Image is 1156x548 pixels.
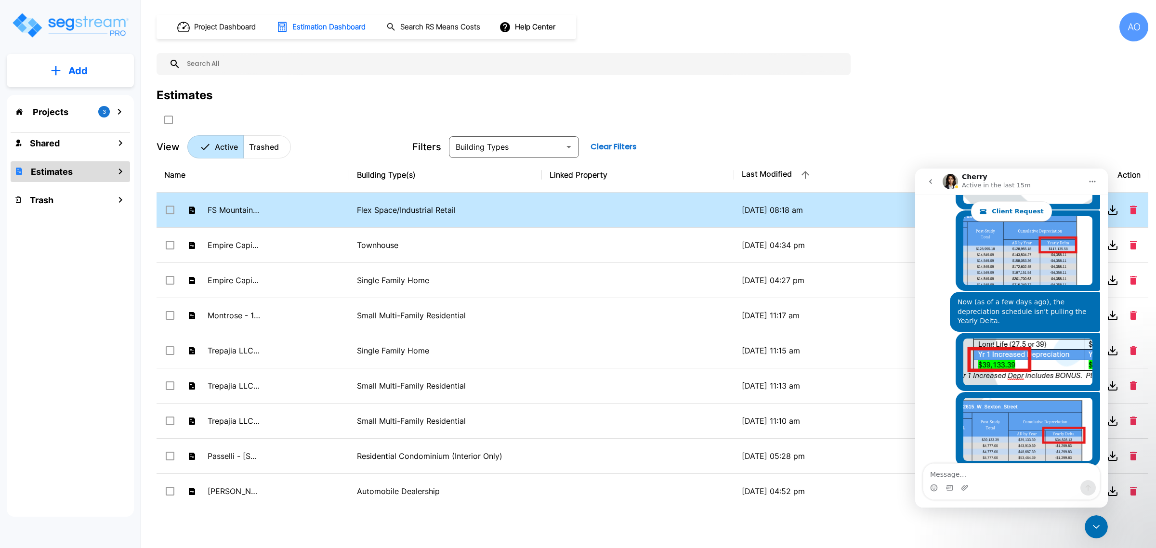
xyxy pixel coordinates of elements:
[915,169,1108,508] iframe: Intercom live chat
[208,415,261,427] p: Trepajia LLC - [STREET_ADDRESS]
[1126,448,1141,464] button: Delete
[243,135,291,158] button: Trashed
[159,110,178,130] button: SelectAll
[1119,13,1148,41] div: AO
[1103,306,1122,325] button: Download
[357,450,534,462] p: Residential Condominium (Interior Only)
[1103,341,1122,360] button: Download
[1103,235,1122,255] button: Download
[292,22,366,33] h1: Estimation Dashboard
[357,310,534,321] p: Small Multi-Family Residential
[31,165,73,178] h1: Estimates
[215,141,238,153] p: Active
[1103,482,1122,501] button: Download
[542,157,735,193] th: Linked Property
[349,157,542,193] th: Building Type(s)
[742,380,919,391] p: [DATE] 11:13 am
[187,135,291,158] div: Platform
[1126,307,1141,324] button: Delete
[382,18,486,37] button: Search RS Means Costs
[742,204,919,216] p: [DATE] 08:18 am
[7,57,134,85] button: Add
[30,137,60,150] h1: Shared
[1085,515,1108,538] iframe: Intercom live chat
[400,22,480,33] h1: Search RS Means Costs
[742,415,919,427] p: [DATE] 11:10 am
[357,415,534,427] p: Small Multi-Family Residential
[742,485,919,497] p: [DATE] 04:52 pm
[1126,413,1141,429] button: Delete
[1126,483,1141,499] button: Delete
[1103,271,1122,290] button: Download
[1103,446,1122,466] button: Download
[587,137,641,157] button: Clear Filters
[497,18,559,36] button: Help Center
[157,140,180,154] p: View
[194,22,256,33] h1: Project Dashboard
[208,239,261,251] p: Empire Capital Inc - [STREET_ADDRESS]
[357,204,534,216] p: Flex Space/Industrial Retail
[1103,200,1122,220] button: Download
[208,345,261,356] p: Trepajia LLC - 2615 W [GEOGRAPHIC_DATA]
[357,485,534,497] p: Automobile Dealership
[562,140,576,154] button: Open
[68,64,88,78] p: Add
[208,485,261,497] p: [PERSON_NAME] [PERSON_NAME] - [STREET_ADDRESS]
[208,380,261,391] p: Trepajia LLC - 1085-93, 1082-90 Elder
[208,310,261,321] p: Montrose - 147 E Main
[173,16,261,38] button: Project Dashboard
[357,239,534,251] p: Townhouse
[273,17,371,37] button: Estimation Dashboard
[33,105,68,118] p: Projects
[208,450,261,462] p: Passelli - [STREET_ADDRESS]
[30,194,53,207] h1: Trash
[11,12,129,39] img: Logo
[103,108,106,116] p: 3
[1103,376,1122,395] button: Download
[742,274,919,286] p: [DATE] 04:27 pm
[357,345,534,356] p: Single Family Home
[1103,411,1122,431] button: Download
[1126,202,1141,218] button: Delete
[742,450,919,462] p: [DATE] 05:28 pm
[742,239,919,251] p: [DATE] 04:34 pm
[357,380,534,391] p: Small Multi-Family Residential
[1126,378,1141,394] button: Delete
[1126,272,1141,288] button: Delete
[1126,342,1141,359] button: Delete
[742,310,919,321] p: [DATE] 11:17 am
[249,141,279,153] p: Trashed
[208,204,261,216] p: FS Mountain View LLC - [STREET_ADDRESS]
[164,169,342,181] div: Name
[208,274,261,286] p: Empire Capital Inc - [STREET_ADDRESS]
[1126,237,1141,253] button: Delete
[187,135,244,158] button: Active
[452,140,560,154] input: Building Types
[412,140,441,154] p: Filters
[357,274,534,286] p: Single Family Home
[734,157,927,193] th: Last Modified
[157,87,212,104] div: Estimates
[742,345,919,356] p: [DATE] 11:15 am
[181,53,846,75] input: Search All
